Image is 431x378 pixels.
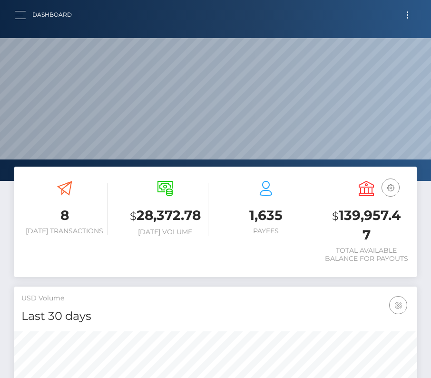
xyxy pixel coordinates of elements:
small: $ [332,209,339,223]
h6: Total Available Balance for Payouts [323,247,410,263]
h3: 28,372.78 [122,206,209,226]
h4: Last 30 days [21,308,410,325]
h6: Payees [223,227,309,235]
button: Toggle navigation [399,9,416,21]
h3: 8 [21,206,108,225]
h6: [DATE] Volume [122,228,209,236]
h5: USD Volume [21,294,410,303]
h3: 1,635 [223,206,309,225]
small: $ [130,209,137,223]
a: Dashboard [32,5,72,25]
h6: [DATE] Transactions [21,227,108,235]
h3: 139,957.47 [323,206,410,244]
